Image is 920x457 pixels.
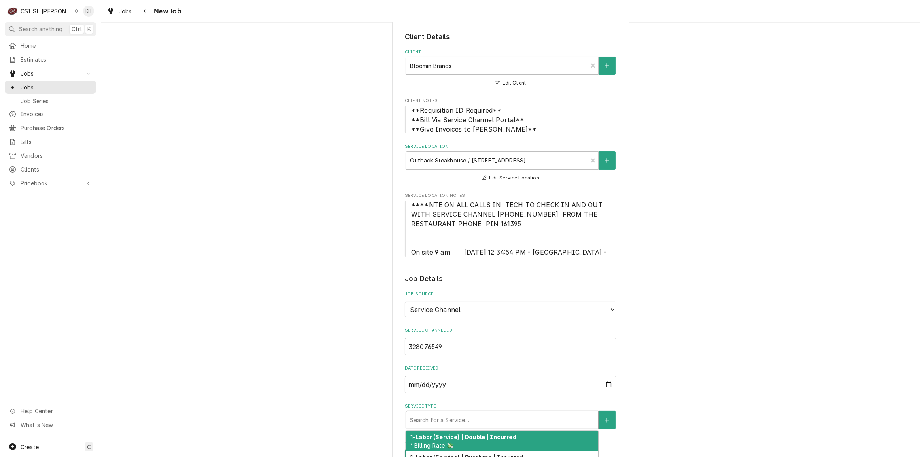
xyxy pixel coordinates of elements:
div: CSI St. Louis's Avatar [7,6,18,17]
svg: Create New Service [605,417,609,423]
span: Home [21,42,92,50]
span: Vendors [21,151,92,160]
span: Purchase Orders [21,124,92,132]
div: C [7,6,18,17]
span: Create [21,444,39,450]
legend: Client Details [405,32,616,42]
span: Search anything [19,25,62,33]
div: Job Source [405,291,616,317]
span: C [87,443,91,451]
a: Estimates [5,53,96,66]
a: Jobs [104,5,135,18]
span: Estimates [21,55,92,64]
button: Edit Client [494,78,527,88]
svg: Create New Location [605,158,609,163]
div: CSI St. [PERSON_NAME] [21,7,72,15]
label: Service Type [405,403,616,410]
label: Job Type [405,439,616,445]
div: Service Channel ID [405,327,616,355]
span: Bills [21,138,92,146]
span: Pricebook [21,179,80,187]
button: Search anythingCtrlK [5,22,96,36]
a: Go to Jobs [5,67,96,80]
a: Go to Pricebook [5,177,96,190]
span: ****NTE ON ALL CALLS IN TECH TO CHECK IN AND OUT WITH SERVICE CHANNEL [PHONE_NUMBER] FROM THE RES... [411,201,606,256]
svg: Create New Client [605,63,609,68]
span: Client Notes [405,106,616,134]
a: Invoices [5,108,96,121]
label: Service Location [405,144,616,150]
input: yyyy-mm-dd [405,376,616,393]
button: Create New Client [599,57,615,75]
div: Client [405,49,616,88]
div: Service Location Notes [405,193,616,257]
span: Service Location Notes [405,193,616,199]
button: Create New Service [599,411,615,429]
div: Client Notes [405,98,616,134]
span: Help Center [21,407,91,415]
div: Service Location [405,144,616,183]
strong: 1-Labor (Service) | Double | Incurred [410,434,516,440]
span: Job Series [21,97,92,105]
span: Client Notes [405,98,616,104]
legend: Job Details [405,274,616,284]
span: ² Billing Rate 💸 [410,442,453,449]
span: K [87,25,91,33]
a: Home [5,39,96,52]
div: Kelsey Hetlage's Avatar [83,6,94,17]
span: Jobs [119,7,132,15]
span: Clients [21,165,92,174]
div: Service Type [405,403,616,429]
a: Job Series [5,94,96,108]
span: Ctrl [72,25,82,33]
label: Service Channel ID [405,327,616,334]
a: Clients [5,163,96,176]
span: Invoices [21,110,92,118]
div: KH [83,6,94,17]
a: Purchase Orders [5,121,96,134]
span: Jobs [21,83,92,91]
a: Jobs [5,81,96,94]
a: Bills [5,135,96,148]
a: Vendors [5,149,96,162]
div: Date Received [405,365,616,393]
span: Jobs [21,69,80,77]
button: Navigate back [139,5,151,17]
span: What's New [21,421,91,429]
span: **Requisition ID Required** **Bill Via Service Channel Portal** **Give Invoices to [PERSON_NAME]** [411,106,537,133]
a: Go to What's New [5,418,96,431]
label: Date Received [405,365,616,372]
label: Job Source [405,291,616,297]
button: Edit Service Location [481,173,540,183]
a: Go to Help Center [5,404,96,417]
button: Create New Location [599,151,615,170]
span: Service Location Notes [405,200,616,257]
label: Client [405,49,616,55]
span: New Job [151,6,181,17]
